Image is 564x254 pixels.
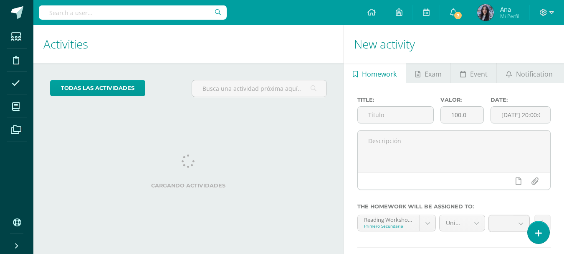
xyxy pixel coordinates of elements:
span: Unidad 4 [446,215,463,231]
input: Puntos máximos [441,107,483,123]
span: Exam [425,64,442,84]
input: Fecha de entrega [491,107,550,123]
span: Ana [500,5,519,13]
input: Título [358,107,434,123]
label: Valor: [440,97,484,103]
a: Notification [497,63,561,83]
span: 7 [453,11,463,20]
span: Notification [516,64,553,84]
div: Primero Secundaria [364,223,413,229]
a: Reading Workshop 'A'Primero Secundaria [358,215,435,231]
label: Cargando actividades [50,182,327,189]
span: Mi Perfil [500,13,519,20]
label: Date: [491,97,551,103]
a: Homework [344,63,406,83]
h1: Activities [43,25,334,63]
a: Event [451,63,496,83]
input: Search a user… [39,5,227,20]
span: Event [470,64,488,84]
span: Homework [362,64,397,84]
input: Busca una actividad próxima aquí... [192,80,326,97]
a: Unidad 4 [440,215,485,231]
h1: New activity [354,25,554,63]
a: todas las Actividades [50,80,145,96]
a: Exam [406,63,450,83]
label: The homework will be assigned to: [357,203,551,210]
div: Reading Workshop 'A' [364,215,413,223]
label: Title: [357,97,434,103]
img: 3ea32cd66fb6022f15bd36ab51ee9a9d.png [477,4,494,21]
